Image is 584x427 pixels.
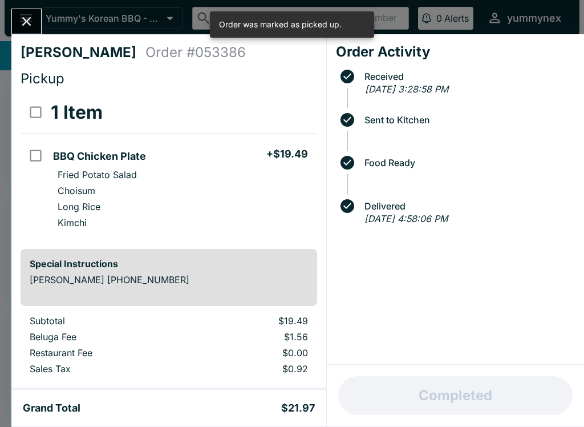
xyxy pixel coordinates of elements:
h3: 1 Item [51,101,103,124]
h5: BBQ Chicken Plate [53,150,146,163]
p: $19.49 [198,315,308,327]
h4: Order Activity [336,43,575,61]
p: Subtotal [30,315,180,327]
em: [DATE] 4:58:06 PM [364,213,448,224]
span: Delivered [359,201,575,211]
p: Sales Tax [30,363,180,374]
em: [DATE] 3:28:58 PM [365,83,448,95]
p: $0.92 [198,363,308,374]
p: [PERSON_NAME] [PHONE_NUMBER] [30,274,308,285]
table: orders table [21,92,317,240]
span: Food Ready [359,158,575,168]
h5: + $19.49 [266,147,308,161]
span: Received [359,71,575,82]
p: Beluga Fee [30,331,180,343]
span: Sent to Kitchen [359,115,575,125]
h5: Grand Total [23,401,80,415]
p: Choisum [58,185,95,196]
p: Restaurant Fee [30,347,180,358]
span: Pickup [21,70,64,87]
h4: [PERSON_NAME] [21,44,145,61]
table: orders table [21,315,317,379]
p: Fried Potato Salad [58,169,137,180]
p: $0.00 [198,347,308,358]
div: Order was marked as picked up. [219,15,342,34]
button: Close [12,9,41,34]
p: Kimchi [58,217,87,228]
p: Long Rice [58,201,100,212]
h4: Order # 053386 [145,44,246,61]
p: $1.56 [198,331,308,343]
h5: $21.97 [281,401,315,415]
h6: Special Instructions [30,258,308,269]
